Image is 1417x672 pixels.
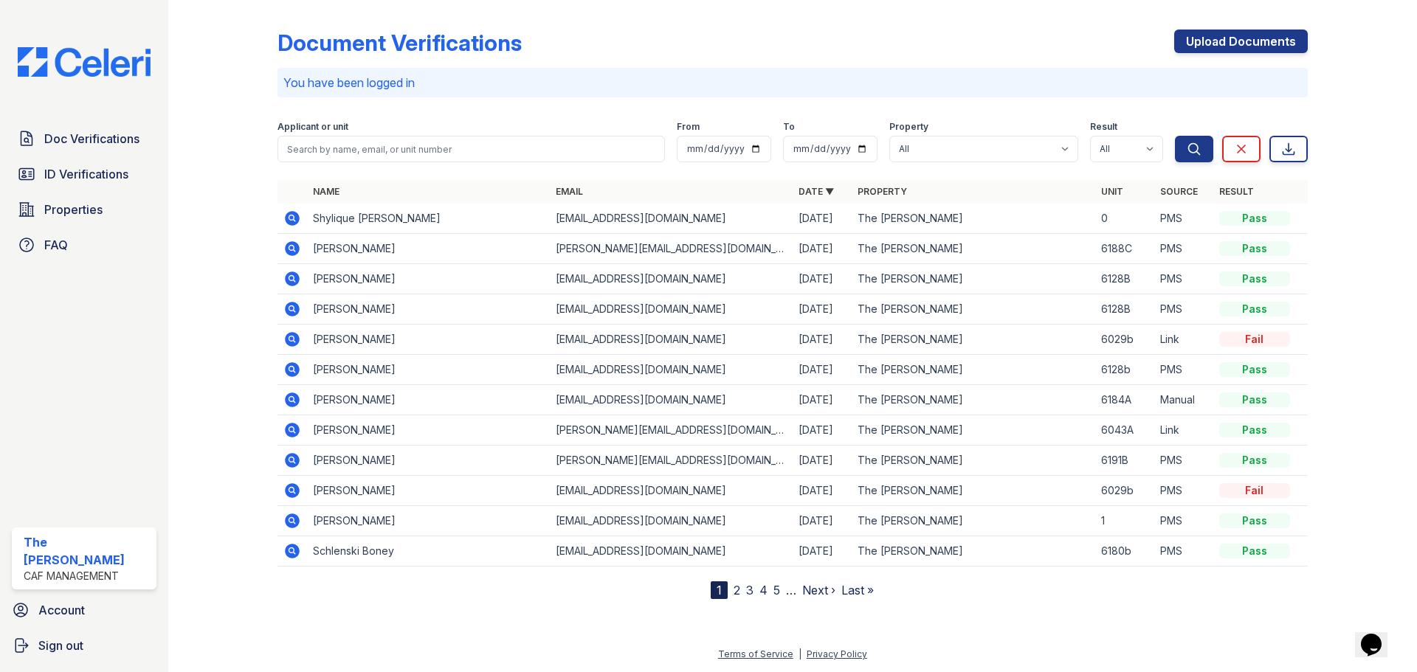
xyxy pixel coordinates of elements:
div: Fail [1219,483,1290,498]
div: Pass [1219,241,1290,256]
a: Email [556,186,583,197]
td: [PERSON_NAME] [307,264,550,294]
span: Properties [44,201,103,218]
div: Pass [1219,302,1290,316]
td: The [PERSON_NAME] [852,385,1094,415]
td: [PERSON_NAME][EMAIL_ADDRESS][DOMAIN_NAME] [550,415,793,446]
td: The [PERSON_NAME] [852,325,1094,355]
td: [EMAIL_ADDRESS][DOMAIN_NAME] [550,204,793,234]
label: Applicant or unit [277,121,348,133]
td: [PERSON_NAME][EMAIL_ADDRESS][DOMAIN_NAME] [550,234,793,264]
td: [EMAIL_ADDRESS][DOMAIN_NAME] [550,264,793,294]
td: 0 [1095,204,1154,234]
td: [EMAIL_ADDRESS][DOMAIN_NAME] [550,385,793,415]
a: Result [1219,186,1254,197]
td: 6128B [1095,294,1154,325]
td: 6029b [1095,325,1154,355]
a: Account [6,595,162,625]
td: The [PERSON_NAME] [852,355,1094,385]
p: You have been logged in [283,74,1302,91]
td: [DATE] [793,355,852,385]
div: Pass [1219,423,1290,437]
a: Name [313,186,339,197]
td: Shylique [PERSON_NAME] [307,204,550,234]
div: Pass [1219,211,1290,226]
td: Schlenski Boney [307,536,550,567]
td: [EMAIL_ADDRESS][DOMAIN_NAME] [550,536,793,567]
td: The [PERSON_NAME] [852,294,1094,325]
td: [DATE] [793,325,852,355]
td: PMS [1154,506,1213,536]
td: [DATE] [793,234,852,264]
input: Search by name, email, or unit number [277,136,665,162]
div: Pass [1219,544,1290,558]
td: [PERSON_NAME] [307,294,550,325]
a: Source [1160,186,1198,197]
img: CE_Logo_Blue-a8612792a0a2168367f1c8372b55b34899dd931a85d93a1a3d3e32e68fde9ad4.png [6,47,162,77]
a: Terms of Service [718,648,793,659]
td: [PERSON_NAME] [307,234,550,264]
td: Link [1154,415,1213,446]
td: [DATE] [793,446,852,476]
td: 6029b [1095,476,1154,506]
td: Link [1154,325,1213,355]
td: [DATE] [793,385,852,415]
td: [DATE] [793,415,852,446]
td: The [PERSON_NAME] [852,536,1094,567]
td: [DATE] [793,536,852,567]
td: The [PERSON_NAME] [852,264,1094,294]
td: [PERSON_NAME] [307,355,550,385]
td: [PERSON_NAME] [307,476,550,506]
td: 6128B [1095,264,1154,294]
label: From [677,121,700,133]
td: The [PERSON_NAME] [852,234,1094,264]
span: FAQ [44,236,68,254]
td: [PERSON_NAME][EMAIL_ADDRESS][DOMAIN_NAME] [550,446,793,476]
div: Pass [1219,362,1290,377]
td: The [PERSON_NAME] [852,506,1094,536]
div: CAF Management [24,569,151,583]
a: Properties [12,195,156,224]
iframe: chat widget [1355,613,1402,657]
span: Account [38,601,85,619]
a: FAQ [12,230,156,260]
a: ID Verifications [12,159,156,189]
span: Sign out [38,637,83,654]
a: Sign out [6,631,162,660]
td: Manual [1154,385,1213,415]
td: 6128b [1095,355,1154,385]
td: The [PERSON_NAME] [852,415,1094,446]
div: Pass [1219,392,1290,407]
td: [DATE] [793,264,852,294]
td: 6191B [1095,446,1154,476]
td: [DATE] [793,294,852,325]
a: Last » [841,583,874,597]
td: PMS [1154,234,1213,264]
a: 5 [773,583,780,597]
td: [DATE] [793,476,852,506]
td: 6043A [1095,415,1154,446]
td: [PERSON_NAME] [307,506,550,536]
td: 6180b [1095,536,1154,567]
td: PMS [1154,294,1213,325]
td: [PERSON_NAME] [307,446,550,476]
td: PMS [1154,264,1213,294]
span: … [786,581,796,599]
label: To [783,121,795,133]
td: The [PERSON_NAME] [852,204,1094,234]
a: Next › [802,583,835,597]
div: Document Verifications [277,30,522,56]
td: [EMAIL_ADDRESS][DOMAIN_NAME] [550,476,793,506]
a: Unit [1101,186,1123,197]
div: Pass [1219,271,1290,286]
a: Upload Documents [1174,30,1308,53]
a: 2 [734,583,740,597]
td: [DATE] [793,204,852,234]
div: The [PERSON_NAME] [24,533,151,569]
a: Doc Verifications [12,124,156,153]
td: PMS [1154,476,1213,506]
td: 6184A [1095,385,1154,415]
td: 6188C [1095,234,1154,264]
a: Property [858,186,907,197]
